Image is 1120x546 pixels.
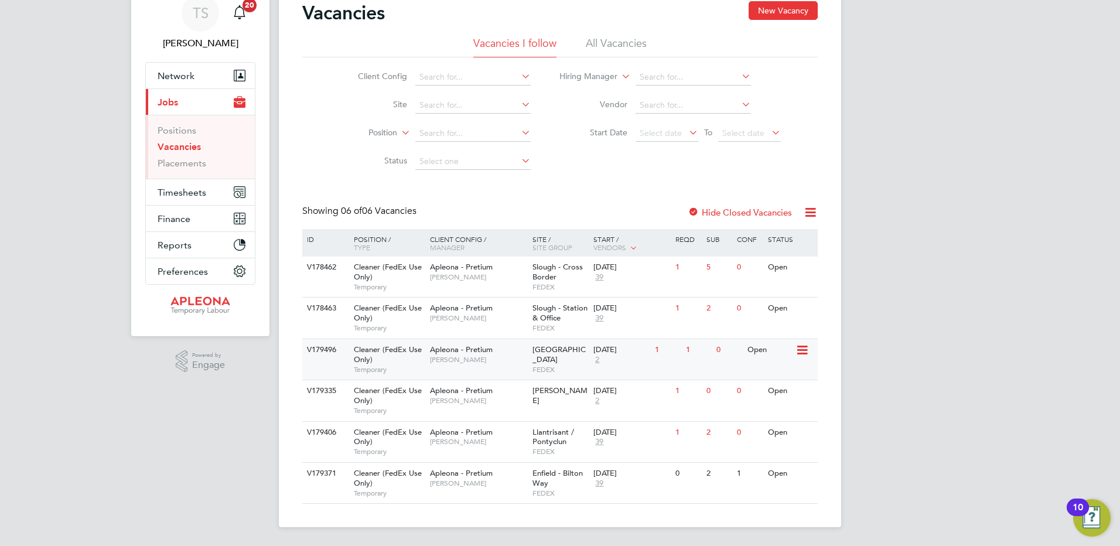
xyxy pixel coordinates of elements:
span: 06 Vacancies [341,205,416,217]
div: Open [765,463,816,484]
div: [DATE] [593,262,670,272]
span: TS [193,5,209,21]
span: 39 [593,272,605,282]
span: FEDEX [532,282,588,292]
div: 2 [704,298,734,319]
div: 1 [652,339,682,361]
div: Jobs [146,115,255,179]
span: Cleaner (FedEx Use Only) [354,303,422,323]
span: Jobs [158,97,178,108]
div: Open [765,422,816,443]
div: Conf [734,229,764,249]
span: Temporary [354,406,424,415]
div: Open [745,339,795,361]
span: Apleona - Pretium [430,262,493,272]
div: 2 [704,422,734,443]
div: 5 [704,257,734,278]
div: ID [304,229,345,249]
div: Sub [704,229,734,249]
button: New Vacancy [749,1,818,20]
span: Select date [640,128,682,138]
label: Start Date [560,127,627,138]
div: 10 [1073,507,1083,523]
button: Open Resource Center, 10 new notifications [1073,499,1111,537]
div: V179371 [304,463,345,484]
div: [DATE] [593,469,670,479]
span: Cleaner (FedEx Use Only) [354,262,422,282]
h2: Vacancies [302,1,385,25]
div: 0 [734,298,764,319]
button: Reports [146,232,255,258]
span: [PERSON_NAME] [532,385,588,405]
span: Preferences [158,266,208,277]
label: Position [330,127,397,139]
span: Temporary [354,489,424,498]
span: Cleaner (FedEx Use Only) [354,468,422,488]
span: Tracy Sellick [145,36,255,50]
span: FEDEX [532,489,588,498]
span: Temporary [354,447,424,456]
span: 2 [593,396,601,406]
span: 2 [593,355,601,365]
button: Jobs [146,89,255,115]
label: Client Config [340,71,407,81]
a: Positions [158,125,196,136]
span: [PERSON_NAME] [430,272,527,282]
span: [PERSON_NAME] [430,437,527,446]
div: 0 [734,257,764,278]
div: Open [765,298,816,319]
input: Search for... [636,69,751,86]
div: Status [765,229,816,249]
span: Apleona - Pretium [430,468,493,478]
div: Position / [345,229,427,257]
span: 39 [593,479,605,489]
span: [GEOGRAPHIC_DATA] [532,344,586,364]
label: Vendor [560,99,627,110]
span: Engage [192,360,225,370]
div: 0 [734,380,764,402]
div: 0 [713,339,744,361]
div: 2 [704,463,734,484]
a: Powered byEngage [176,350,226,373]
span: [PERSON_NAME] [430,396,527,405]
img: apleona-logo-retina.png [170,296,230,315]
span: FEDEX [532,365,588,374]
span: Timesheets [158,187,206,198]
span: 39 [593,313,605,323]
span: Temporary [354,282,424,292]
span: Finance [158,213,190,224]
span: Network [158,70,194,81]
span: [PERSON_NAME] [430,313,527,323]
div: [DATE] [593,303,670,313]
a: Go to home page [145,296,255,315]
div: 1 [672,257,703,278]
span: Temporary [354,323,424,333]
span: 06 of [341,205,362,217]
div: V179496 [304,339,345,361]
span: Apleona - Pretium [430,427,493,437]
div: 0 [672,463,703,484]
div: Showing [302,205,419,217]
span: Slough - Cross Border [532,262,583,282]
div: [DATE] [593,386,670,396]
span: Cleaner (FedEx Use Only) [354,427,422,447]
div: 0 [734,422,764,443]
a: Vacancies [158,141,201,152]
input: Search for... [415,69,531,86]
button: Preferences [146,258,255,284]
span: Apleona - Pretium [430,344,493,354]
label: Status [340,155,407,166]
div: 0 [704,380,734,402]
span: Enfield - Bilton Way [532,468,583,488]
label: Hiring Manager [550,71,617,83]
label: Site [340,99,407,110]
span: [PERSON_NAME] [430,479,527,488]
span: Apleona - Pretium [430,303,493,313]
span: Vendors [593,243,626,252]
span: Cleaner (FedEx Use Only) [354,344,422,364]
div: Open [765,257,816,278]
li: All Vacancies [586,36,647,57]
div: 1 [672,422,703,443]
span: To [701,125,716,140]
div: Start / [590,229,672,258]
